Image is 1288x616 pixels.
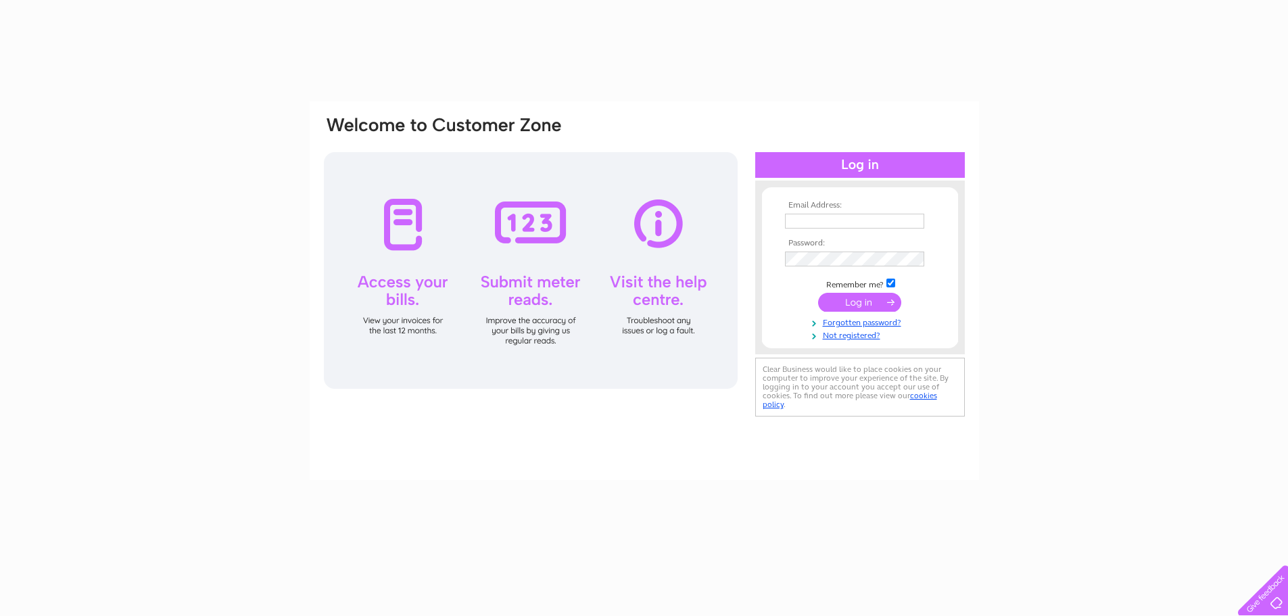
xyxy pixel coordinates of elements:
td: Remember me? [782,277,938,290]
a: cookies policy [763,391,937,409]
input: Submit [818,293,901,312]
th: Email Address: [782,201,938,210]
th: Password: [782,239,938,248]
a: Not registered? [785,328,938,341]
div: Clear Business would like to place cookies on your computer to improve your experience of the sit... [755,358,965,417]
a: Forgotten password? [785,315,938,328]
